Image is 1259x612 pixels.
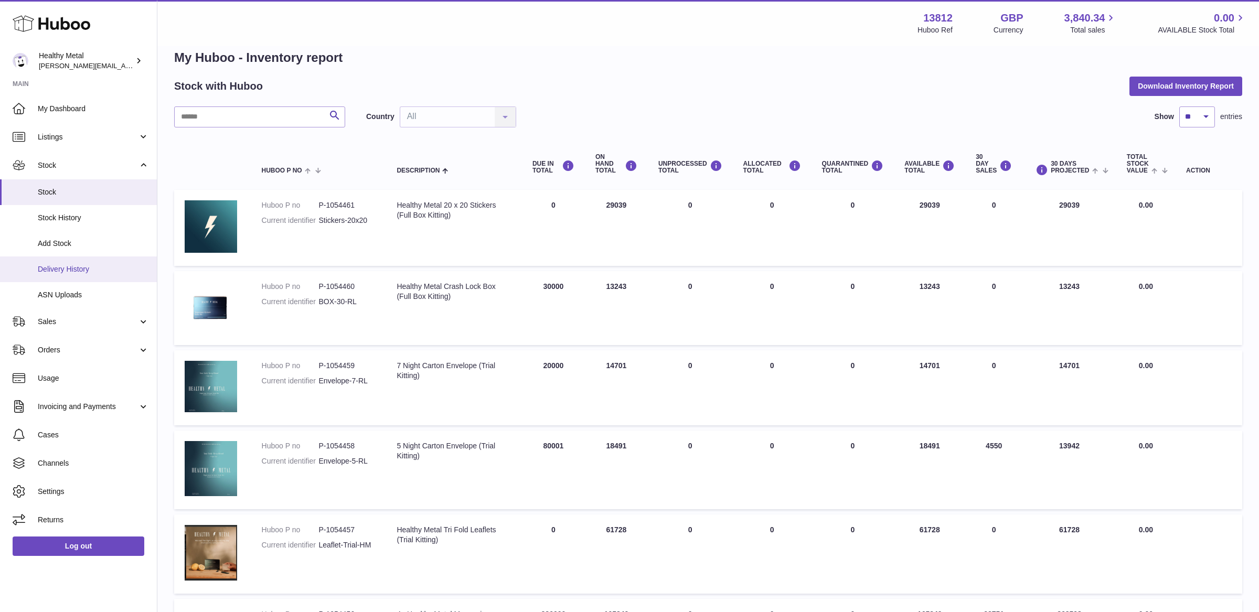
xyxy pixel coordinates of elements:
[318,525,376,535] dd: P-1054457
[1022,271,1116,345] td: 13243
[262,441,319,451] dt: Huboo P no
[38,239,149,249] span: Add Stock
[733,350,812,425] td: 0
[39,61,210,70] span: [PERSON_NAME][EMAIL_ADDRESS][DOMAIN_NAME]
[851,282,855,291] span: 0
[532,160,574,174] div: DUE IN TOTAL
[1139,282,1153,291] span: 0.00
[38,264,149,274] span: Delivery History
[522,190,585,266] td: 0
[318,456,376,466] dd: Envelope-5-RL
[733,514,812,594] td: 0
[262,361,319,371] dt: Huboo P no
[1139,361,1153,370] span: 0.00
[1000,11,1023,25] strong: GBP
[397,167,440,174] span: Description
[733,190,812,266] td: 0
[185,525,237,581] img: product image
[318,200,376,210] dd: P-1054461
[851,525,855,534] span: 0
[38,187,149,197] span: Stock
[894,514,965,594] td: 61728
[522,431,585,509] td: 80001
[262,376,319,386] dt: Current identifier
[318,216,376,226] dd: Stickers-20x20
[585,271,648,345] td: 13243
[38,487,149,497] span: Settings
[397,282,511,302] div: Healthy Metal Crash Lock Box (Full Box Kitting)
[318,297,376,307] dd: BOX-30-RL
[38,317,138,327] span: Sales
[522,350,585,425] td: 20000
[851,361,855,370] span: 0
[585,350,648,425] td: 14701
[366,112,394,122] label: Country
[1186,167,1232,174] div: Action
[522,271,585,345] td: 30000
[1139,201,1153,209] span: 0.00
[318,361,376,371] dd: P-1054459
[851,201,855,209] span: 0
[894,190,965,266] td: 29039
[38,132,138,142] span: Listings
[38,402,138,412] span: Invoicing and Payments
[38,160,138,170] span: Stock
[1139,442,1153,450] span: 0.00
[648,190,733,266] td: 0
[318,441,376,451] dd: P-1054458
[262,540,319,550] dt: Current identifier
[648,350,733,425] td: 0
[1064,11,1117,35] a: 3,840.34 Total sales
[1051,160,1089,174] span: 30 DAYS PROJECTED
[923,11,953,25] strong: 13812
[851,442,855,450] span: 0
[262,456,319,466] dt: Current identifier
[38,373,149,383] span: Usage
[658,160,722,174] div: UNPROCESSED Total
[1022,514,1116,594] td: 61728
[262,200,319,210] dt: Huboo P no
[904,160,955,174] div: AVAILABLE Total
[1158,11,1246,35] a: 0.00 AVAILABLE Stock Total
[38,430,149,440] span: Cases
[894,271,965,345] td: 13243
[1022,190,1116,266] td: 29039
[585,514,648,594] td: 61728
[13,53,28,69] img: jose@healthy-metal.com
[1158,25,1246,35] span: AVAILABLE Stock Total
[174,49,1242,66] h1: My Huboo - Inventory report
[397,525,511,545] div: Healthy Metal Tri Fold Leaflets (Trial Kitting)
[39,51,133,71] div: Healthy Metal
[262,525,319,535] dt: Huboo P no
[397,200,511,220] div: Healthy Metal 20 x 20 Stickers (Full Box Kitting)
[894,431,965,509] td: 18491
[648,431,733,509] td: 0
[262,282,319,292] dt: Huboo P no
[1139,525,1153,534] span: 0.00
[185,282,237,332] img: product image
[1022,350,1116,425] td: 14701
[648,514,733,594] td: 0
[38,515,149,525] span: Returns
[13,536,144,555] a: Log out
[318,376,376,386] dd: Envelope-7-RL
[917,25,953,35] div: Huboo Ref
[38,458,149,468] span: Channels
[733,271,812,345] td: 0
[185,441,237,496] img: product image
[733,431,812,509] td: 0
[965,350,1022,425] td: 0
[743,160,801,174] div: ALLOCATED Total
[1127,154,1149,175] span: Total stock value
[397,441,511,461] div: 5 Night Carton Envelope (Trial Kitting)
[894,350,965,425] td: 14701
[318,540,376,550] dd: Leaflet-Trial-HM
[822,160,884,174] div: QUARANTINED Total
[262,216,319,226] dt: Current identifier
[585,190,648,266] td: 29039
[38,104,149,114] span: My Dashboard
[976,154,1012,175] div: 30 DAY SALES
[185,361,237,412] img: product image
[1129,77,1242,95] button: Download Inventory Report
[965,190,1022,266] td: 0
